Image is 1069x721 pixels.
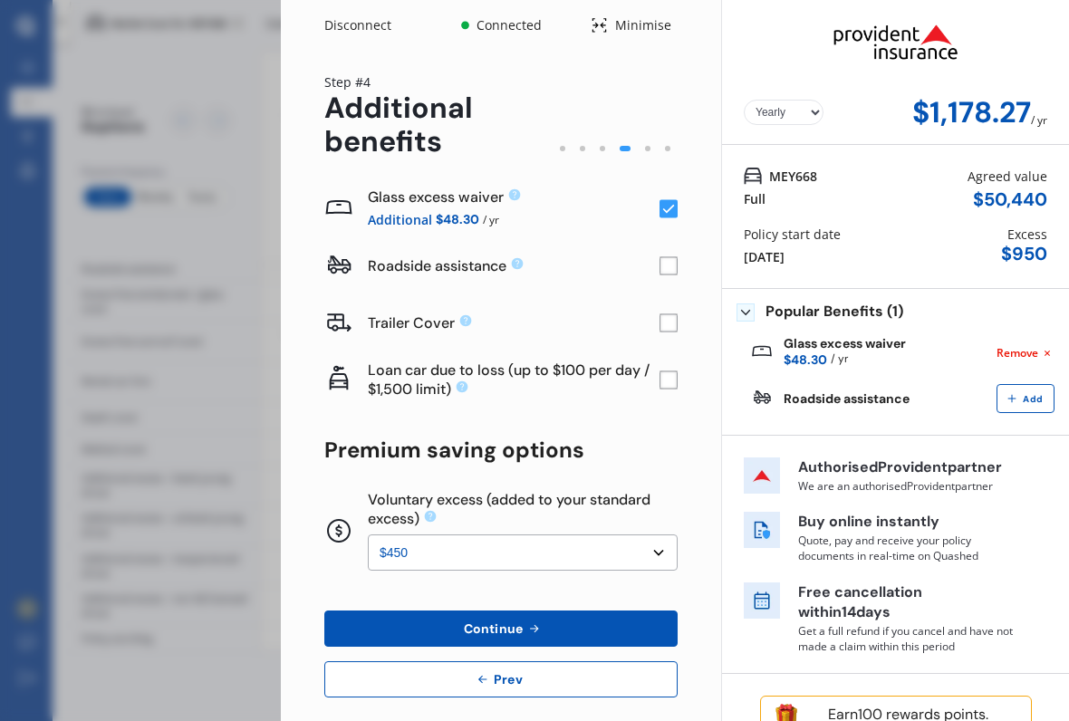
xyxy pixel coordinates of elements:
div: Connected [473,16,544,34]
div: Excess [1007,225,1047,244]
div: $ 950 [1001,244,1047,264]
p: We are an authorised Provident partner [798,478,1016,494]
div: Agreed value [968,167,1047,186]
span: Prev [490,672,526,687]
div: Full [744,189,766,208]
span: Continue [460,621,526,636]
div: [DATE] [744,247,785,266]
div: Loan car due to loss (up to $100 per day / $1,500 limit) [368,362,660,398]
div: Roadside assistance [784,391,910,406]
img: free cancel icon [744,582,780,619]
div: Minimise [608,16,678,34]
span: $48.30 [784,351,827,370]
span: MEY668 [769,167,817,186]
button: Prev [324,661,678,697]
div: Policy start date [744,225,841,244]
img: insurer icon [744,457,780,494]
p: Authorised Provident partner [798,457,1016,478]
div: / yr [1031,96,1047,130]
div: Glass excess waiver [784,336,906,370]
img: Provident.png [804,7,987,76]
div: $1,178.27 [912,96,1031,130]
p: Free cancellation within 14 days [798,582,1016,624]
span: Popular Benefits (1) [766,303,903,322]
button: Continue [324,610,678,647]
div: $ 50,440 [973,189,1047,210]
div: Premium saving options [324,437,678,463]
img: buy online icon [744,512,780,548]
div: Step # 4 [324,72,553,91]
span: / yr [483,209,499,230]
div: Glass excess waiver [368,187,660,207]
p: Get a full refund if you cancel and have not made a claim within this period [798,623,1016,654]
div: Additional benefits [324,91,553,159]
div: Disconnect [324,16,411,34]
span: Additional [368,209,432,230]
p: Quote, pay and receive your policy documents in real-time on Quashed [798,533,1016,563]
span: Remove [997,345,1038,361]
span: Add [1019,394,1046,405]
span: / yr [831,351,848,370]
div: Voluntary excess (added to your standard excess) [368,492,678,527]
div: Roadside assistance [368,256,660,275]
div: Trailer Cover [368,313,660,332]
span: $48.30 [436,209,479,230]
p: Buy online instantly [798,512,1016,533]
